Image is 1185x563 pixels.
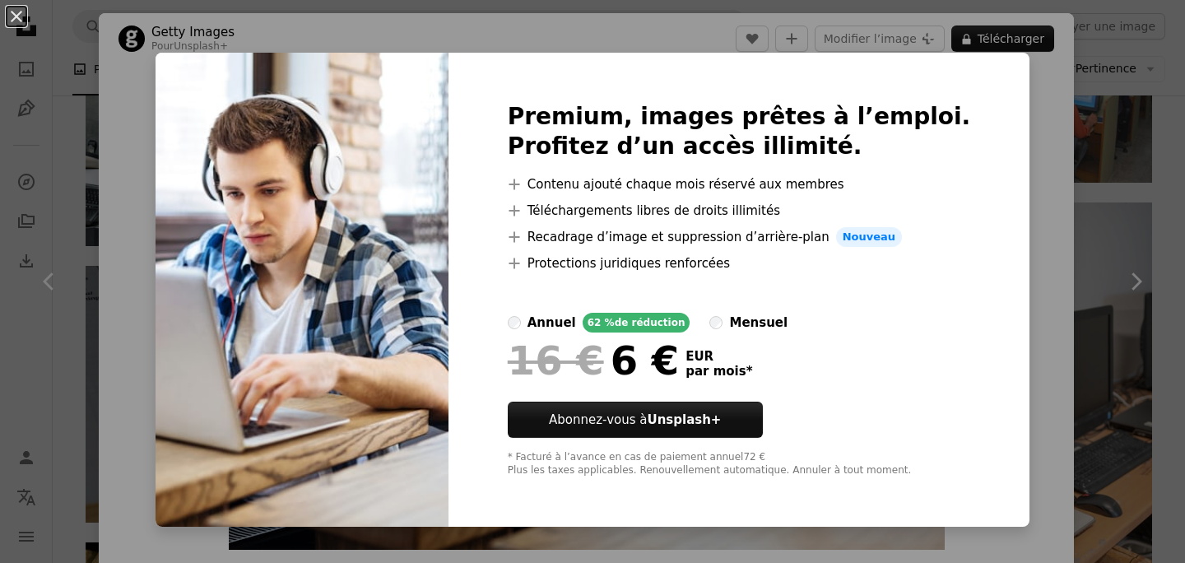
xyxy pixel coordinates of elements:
[508,339,604,382] span: 16 €
[527,313,576,333] div: annuel
[685,349,752,364] span: EUR
[685,364,752,379] span: par mois *
[836,227,902,247] span: Nouveau
[508,451,971,477] div: * Facturé à l’avance en cas de paiement annuel 72 € Plus les taxes applicables. Renouvellement au...
[508,227,971,247] li: Recadrage d’image et suppression d’arrière-plan
[508,254,971,273] li: Protections juridiques renforcées
[508,316,521,329] input: annuel62 %de réduction
[508,402,763,438] button: Abonnez-vous àUnsplash+
[647,412,721,427] strong: Unsplash+
[729,313,788,333] div: mensuel
[583,313,690,333] div: 62 % de réduction
[508,339,679,382] div: 6 €
[508,201,971,221] li: Téléchargements libres de droits illimités
[709,316,723,329] input: mensuel
[156,53,448,527] img: premium_photo-1661281315814-7496778a2109
[508,102,971,161] h2: Premium, images prêtes à l’emploi. Profitez d’un accès illimité.
[508,174,971,194] li: Contenu ajouté chaque mois réservé aux membres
